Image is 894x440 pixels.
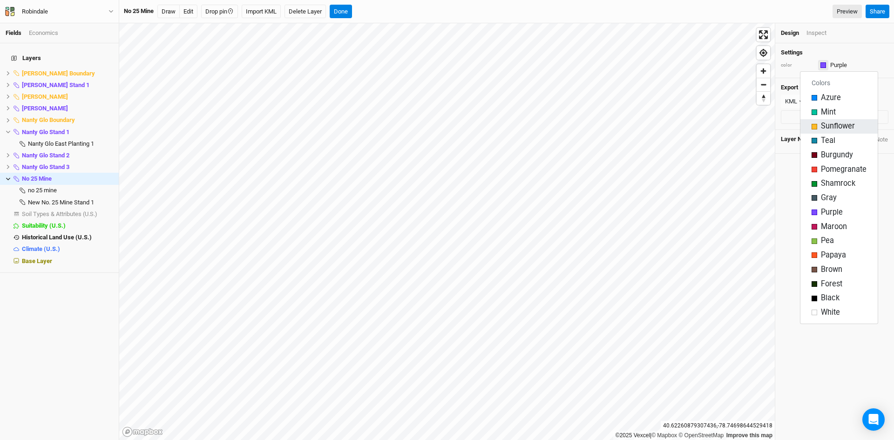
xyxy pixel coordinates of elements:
button: ExportNo 25 Mine [781,110,888,124]
span: [PERSON_NAME] [22,105,68,112]
div: | [616,431,772,440]
button: Reset bearing to north [757,91,770,105]
h4: Export [781,84,888,91]
h6: Colors [800,75,878,91]
button: Share [866,5,889,19]
span: Sunflower [821,121,855,132]
span: Climate (U.S.) [22,245,60,252]
button: Import KML [242,5,281,19]
div: Nanty Glo Boundary [22,116,113,124]
div: Base Layer [22,257,113,265]
span: Base Layer [22,257,52,264]
div: Historical Land Use (U.S.) [22,234,113,241]
span: No 25 Mine [22,175,52,182]
div: Nanty Glo East Planting 1 [28,140,113,148]
span: White [821,307,840,318]
div: Open Intercom Messenger [862,408,885,431]
span: Reset bearing to north [757,92,770,105]
div: No 25 Mine [22,175,113,183]
div: Nanty Glo Stand 3 [22,163,113,171]
span: Papaya [821,250,846,261]
span: Pea [821,236,834,246]
button: Enter fullscreen [757,28,770,41]
span: Maroon [821,222,847,232]
h4: Layers [6,49,113,68]
canvas: Map [119,23,775,440]
span: [PERSON_NAME] [22,93,68,100]
span: Nanty Glo Stand 3 [22,163,69,170]
span: Brown [821,264,842,275]
div: Design [781,29,799,37]
div: Nanty Glo Stand 2 [22,152,113,159]
button: Robindale [5,7,114,17]
button: Edit [179,5,197,19]
span: Gray [821,193,837,203]
div: no 25 mine [28,187,113,194]
div: Nanty Glo Stand 1 [22,129,113,136]
span: Mint [821,107,836,118]
span: Historical Land Use (U.S.) [22,234,92,241]
span: Nanty Glo Boundary [22,116,75,123]
a: Mapbox [651,432,677,439]
button: Draw [157,5,180,19]
a: Mapbox logo [122,426,163,437]
button: Drop pin [201,5,238,19]
span: Soil Types & Attributes (U.S.) [22,210,97,217]
span: no 25 mine [28,187,57,194]
a: Preview [833,5,862,19]
button: KML [781,95,808,108]
span: Azure [821,93,841,103]
div: Purple [830,61,847,69]
div: No 25 Mine [124,7,154,15]
span: Nanty Glo Stand 1 [22,129,69,135]
a: ©2025 Vexcel [616,432,650,439]
a: Improve this map [726,432,772,439]
span: Forest [821,279,842,290]
button: Zoom out [757,78,770,91]
span: [PERSON_NAME] Boundary [22,70,95,77]
div: Robindale [22,7,48,16]
div: Suitability (U.S.) [22,222,113,230]
div: 40.62260879307436 , -78.74698644529418 [661,421,775,431]
div: color [781,62,813,69]
span: Nanty Glo East Planting 1 [28,140,94,147]
button: Find my location [757,46,770,60]
span: Burgundy [821,150,853,161]
span: Teal [821,135,835,146]
span: Layer Notes [781,135,813,144]
h4: Settings [781,49,888,56]
div: Ernest Boundary [22,93,113,101]
a: OpenStreetMap [678,432,724,439]
button: Zoom in [757,64,770,78]
div: Climate (U.S.) [22,245,113,253]
div: Economics [29,29,58,37]
span: Nanty Glo Stand 2 [22,152,69,159]
span: Suitability (U.S.) [22,222,66,229]
div: KML [785,97,797,106]
span: New No. 25 Mine Stand 1 [28,199,94,206]
div: Becker Boundary [22,70,113,77]
button: Done [330,5,352,19]
div: New No. 25 Mine Stand 1 [28,199,113,206]
span: Purple [821,207,843,218]
span: [PERSON_NAME] Stand 1 [22,81,89,88]
div: Ernest Stands [22,105,113,112]
a: Fields [6,29,21,36]
span: Pomegranate [821,164,867,175]
div: Inspect [806,29,826,37]
button: Delete Layer [284,5,326,19]
div: Becker Stand 1 [22,81,113,89]
div: Soil Types & Attributes (U.S.) [22,210,113,218]
span: Shamrock [821,178,855,189]
span: Black [821,293,840,304]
